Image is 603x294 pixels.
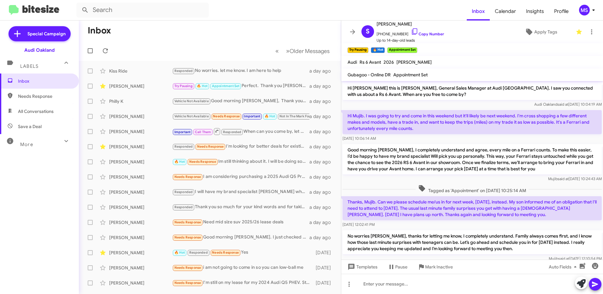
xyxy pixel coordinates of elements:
[579,5,590,15] div: MS
[172,67,309,74] div: No worries. let me know. I am here to help
[383,59,394,65] span: 2026
[342,222,375,227] span: [DATE] 12:02:41 PM
[76,3,209,18] input: Search
[109,265,172,271] div: [PERSON_NAME]
[309,234,336,241] div: a day ago
[172,143,309,150] div: I'm looking for better deals for existing customers
[172,158,309,165] div: Im still thinking about it. I will be doing some test drive on other car brand this weekend but i...
[172,97,309,105] div: Good morning [PERSON_NAME], Thank you for reaching out. No, unfortunately we do not have that veh...
[548,176,602,181] span: Mujib [DATE] 10:24:43 AM
[174,190,193,194] span: Responded
[213,114,240,118] span: Needs Response
[88,26,111,36] h1: Inbox
[309,83,336,89] div: a day ago
[24,47,55,53] div: Audi Oakland
[172,234,309,241] div: Good morning [PERSON_NAME]. I just checked your used cars inventory but I couldn't see any q7 is ...
[313,250,336,256] div: [DATE]
[282,44,333,57] button: Next
[174,266,201,270] span: Needs Response
[174,130,191,134] span: Important
[342,230,602,254] p: No worries [PERSON_NAME], thanks for letting me know, I completely understand. Family always come...
[383,261,413,273] button: Pause
[342,136,376,141] span: [DATE] 10:06:14 AM
[197,144,224,149] span: Needs Response
[534,26,557,38] span: Apply Tags
[574,5,596,15] button: MS
[172,203,309,211] div: Thank you so much for your kind words and for taking the time to share your feedback. I’m glad to...
[195,130,211,134] span: Call Them
[416,185,529,194] span: Tagged as 'Appointment' on [DATE] 10:25:14 AM
[360,59,381,65] span: Rs 6 Avant
[341,261,383,273] button: Templates
[174,114,209,118] span: Vehicle Not Available
[174,220,201,224] span: Needs Response
[109,234,172,241] div: [PERSON_NAME]
[411,32,444,36] a: Copy Number
[109,280,172,286] div: [PERSON_NAME]
[20,63,38,69] span: Labels
[18,93,72,99] span: Needs Response
[313,280,336,286] div: [DATE]
[377,28,444,37] span: [PHONE_NUMBER]
[18,78,72,84] span: Inbox
[212,250,239,255] span: Needs Response
[286,47,290,55] span: »
[172,173,309,180] div: I am considering purchasing a 2025 Audi Q5 Premium Plus (white exterior, black interior). At this...
[313,265,336,271] div: [DATE]
[109,113,172,120] div: [PERSON_NAME]
[9,26,71,41] a: Special Campaign
[197,84,208,88] span: 🔥 Hot
[109,98,172,104] div: Philly K
[172,264,313,271] div: i am not going to come in so you can low-ball me
[342,196,602,220] p: Thanks, Mujib. Can we please schedule me/us in for next week, [DATE], instead. My son informed me...
[172,82,309,90] div: Perfect. Thank you [PERSON_NAME].
[20,142,33,147] span: More
[348,47,368,53] small: Try Pausing
[279,114,319,118] span: Not In The Mark For Now
[377,20,444,28] span: [PERSON_NAME]
[544,261,584,273] button: Auto Fields
[109,83,172,89] div: [PERSON_NAME]
[109,128,172,135] div: [PERSON_NAME]
[557,102,568,107] span: said at
[18,123,42,130] span: Save a Deal
[172,188,309,196] div: I will have my brand specialist [PERSON_NAME] who has been in contact with you prepare the specs ...
[174,205,193,209] span: Responded
[172,113,309,120] div: No problem
[275,47,279,55] span: «
[346,261,378,273] span: Templates
[467,2,490,21] a: Inbox
[174,235,201,239] span: Needs Response
[490,2,521,21] a: Calendar
[265,114,275,118] span: 🔥 Hot
[549,2,574,21] a: Profile
[521,2,549,21] a: Insights
[272,44,283,57] button: Previous
[558,256,569,261] span: said at
[309,174,336,180] div: a day ago
[309,189,336,195] div: a day ago
[174,250,185,255] span: 🔥 Hot
[109,174,172,180] div: [PERSON_NAME]
[393,72,428,78] span: Appointment Set
[309,204,336,210] div: a day ago
[413,261,458,273] button: Mark Inactive
[174,144,193,149] span: Responded
[109,219,172,226] div: [PERSON_NAME]
[425,261,453,273] span: Mark Inactive
[172,219,309,226] div: Need mid size suv 2025/26 lease deals
[309,98,336,104] div: a day ago
[272,44,333,57] nav: Page navigation example
[212,84,240,88] span: Appointment Set
[309,159,336,165] div: a day ago
[309,128,336,135] div: a day ago
[549,261,579,273] span: Auto Fields
[174,160,185,164] span: 🔥 Hot
[309,219,336,226] div: a day ago
[290,48,330,55] span: Older Messages
[189,160,216,164] span: Needs Response
[549,256,602,261] span: Mujib [DATE] 12:10:54 PM
[174,99,209,103] span: Vehicle Not Available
